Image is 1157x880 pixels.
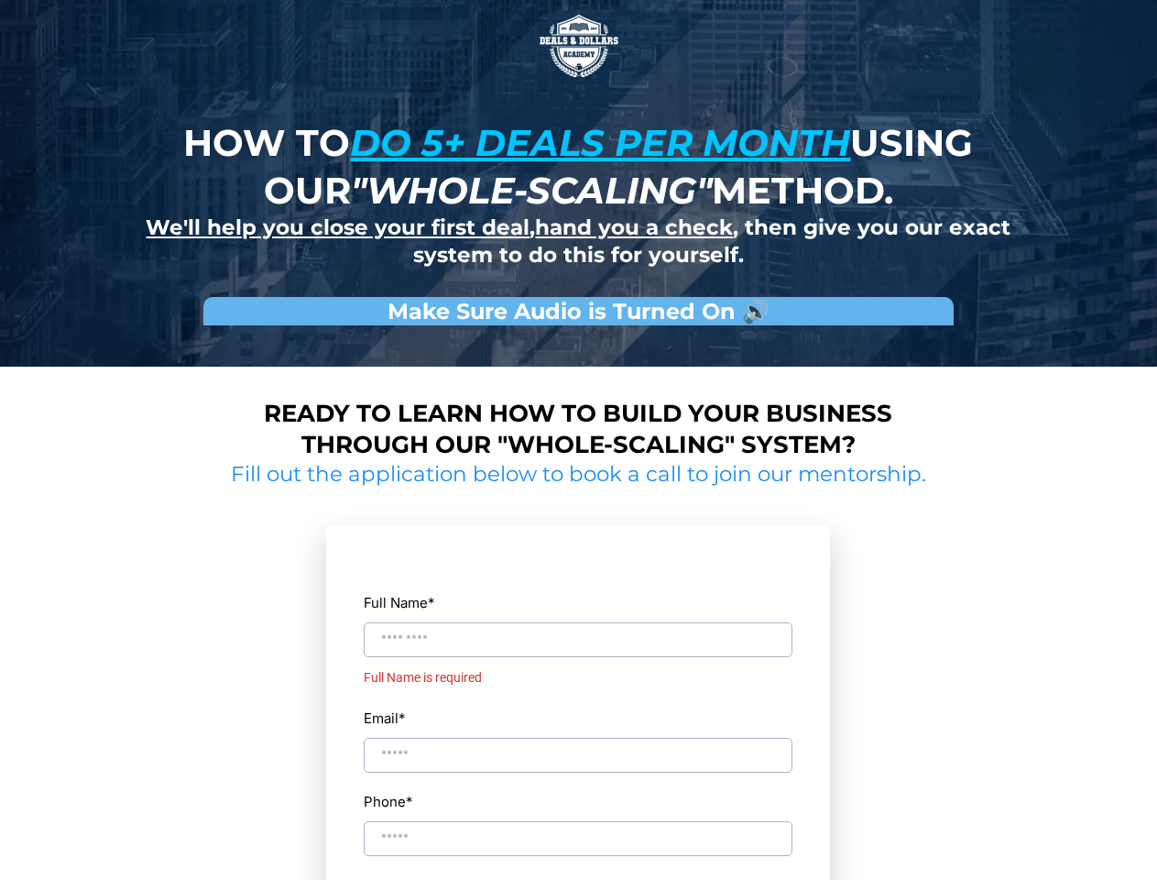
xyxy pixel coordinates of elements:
[364,706,406,731] label: Email
[535,214,733,240] u: hand you a check
[224,461,933,489] h2: Fill out the application below to book a call to join our mentorship.
[183,120,973,213] strong: How to using our method.
[387,298,770,324] strong: Make Sure Audio is Turned On 🔊
[264,399,892,459] strong: Ready to learn how to build your business through our "whole-scaling" system?
[364,666,792,689] div: Full Name is required
[364,590,792,615] label: Full Name
[146,214,529,240] u: We'll help you close your first deal
[350,120,850,165] u: do 5+ deals per month
[146,214,1010,268] strong: , , then give you our exact system to do this for yourself.
[351,168,712,213] em: "whole-scaling"
[364,789,792,814] label: Phone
